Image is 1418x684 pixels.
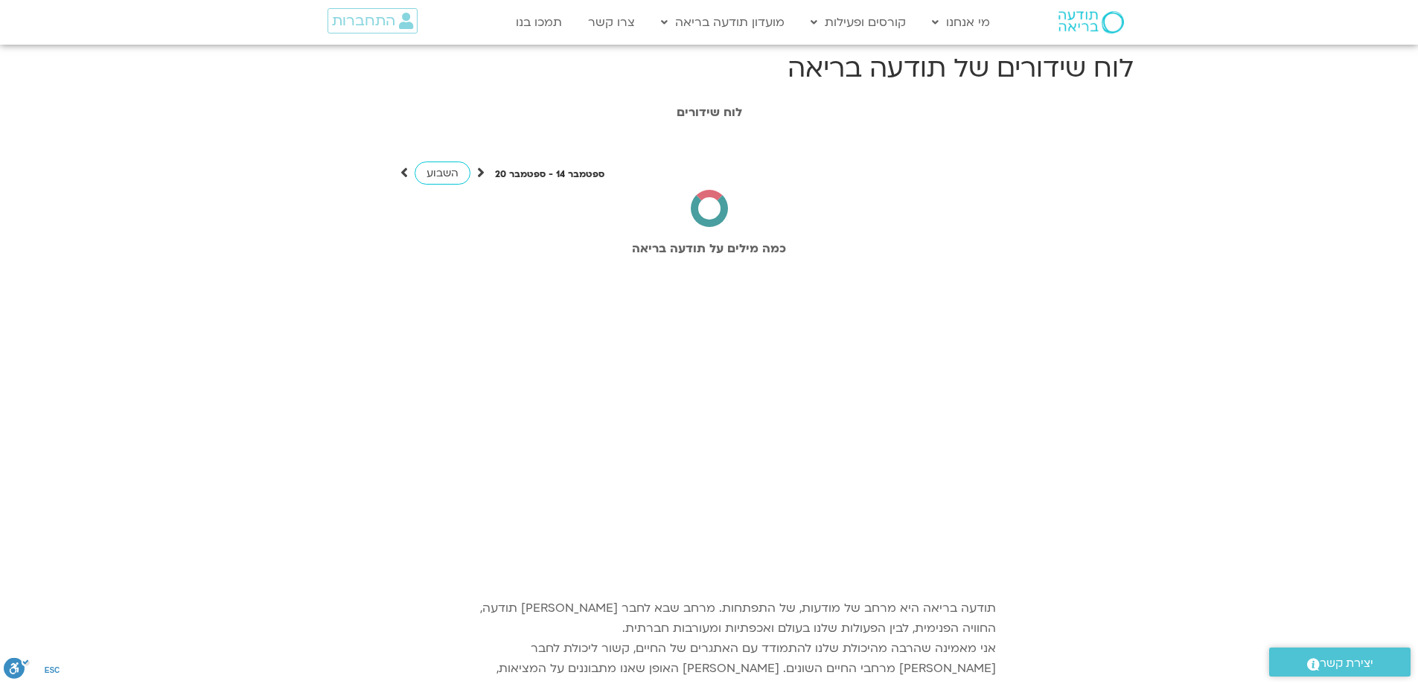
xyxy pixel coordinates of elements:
[1320,653,1373,674] span: יצירת קשר
[293,242,1126,255] h2: כמה מילים על תודעה בריאה
[415,162,470,185] a: השבוע
[332,13,395,29] span: התחברות
[803,8,913,36] a: קורסים ופעילות
[581,8,642,36] a: צרו קשר
[285,51,1134,86] h1: לוח שידורים של תודעה בריאה
[1269,648,1411,677] a: יצירת קשר
[654,8,792,36] a: מועדון תודעה בריאה
[293,106,1126,119] h1: לוח שידורים
[328,8,418,33] a: התחברות
[508,8,569,36] a: תמכו בנו
[495,167,604,182] p: ספטמבר 14 - ספטמבר 20
[427,166,459,180] span: השבוע
[924,8,997,36] a: מי אנחנו
[1058,11,1124,33] img: תודעה בריאה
